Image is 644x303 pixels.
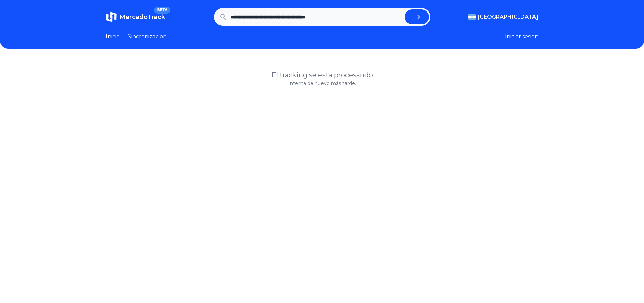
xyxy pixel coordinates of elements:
h1: El tracking se esta procesando [106,70,539,80]
img: MercadoTrack [106,11,117,22]
button: [GEOGRAPHIC_DATA] [468,13,539,21]
a: MercadoTrackBETA [106,11,165,22]
img: Argentina [468,14,476,20]
span: BETA [154,7,170,14]
button: Iniciar sesion [505,32,539,41]
a: Sincronizacion [128,32,167,41]
p: Intenta de nuevo más tarde. [106,80,539,87]
span: MercadoTrack [119,13,165,21]
span: [GEOGRAPHIC_DATA] [478,13,539,21]
a: Inicio [106,32,120,41]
